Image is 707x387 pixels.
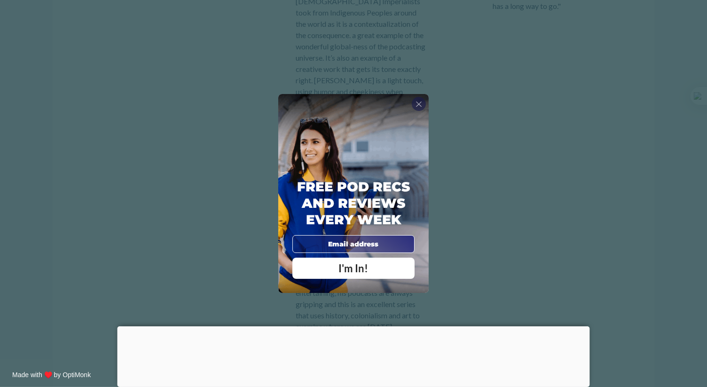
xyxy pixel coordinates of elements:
[12,371,91,379] a: Made with ♥️ by OptiMonk
[292,235,415,253] input: Email address
[416,99,422,109] span: X
[118,326,590,385] iframe: Advertisement
[339,262,369,275] span: I'm In!
[297,179,410,228] span: Free Pod Recs and Reviews every week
